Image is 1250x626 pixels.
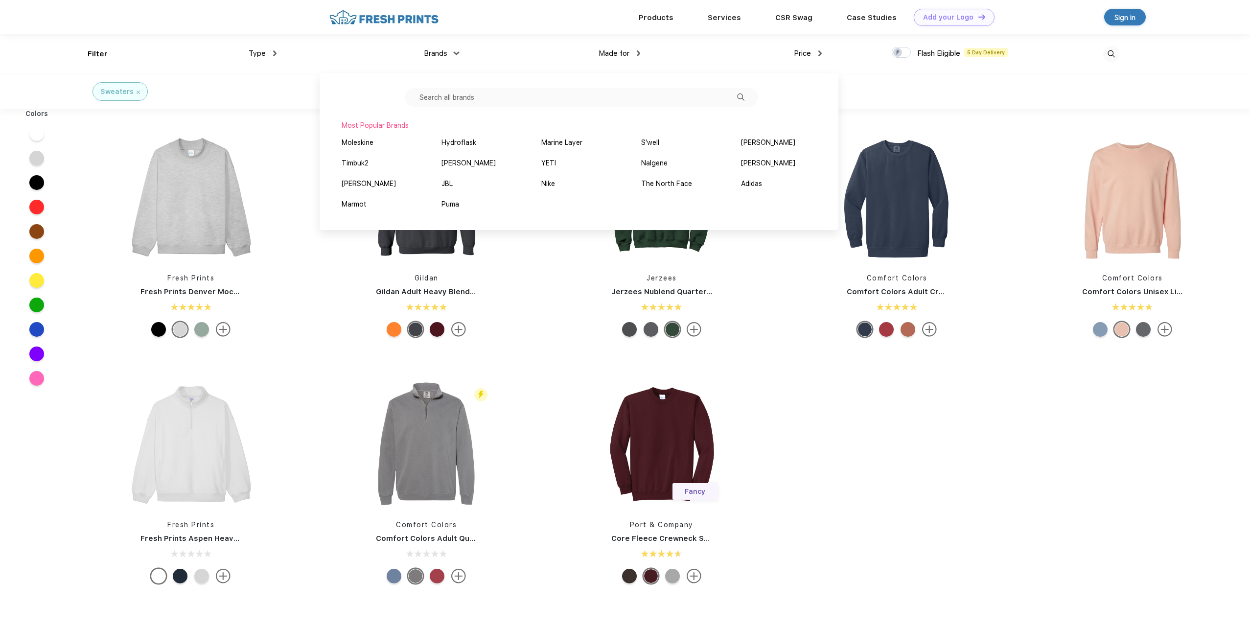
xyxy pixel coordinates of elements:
[622,322,637,337] div: Black Heather
[451,322,466,337] img: more.svg
[342,199,367,209] div: Marmot
[451,569,466,583] img: more.svg
[622,569,637,583] div: Dark Chocolate Brown
[1093,322,1108,337] div: Blue Jean
[88,48,108,60] div: Filter
[857,322,872,337] div: Denim
[647,274,677,282] a: Jerzees
[687,322,701,337] img: more.svg
[396,521,457,529] a: Comfort Colors
[847,287,1011,296] a: Comfort Colors Adult Crewneck Sweatshirt
[441,199,459,209] div: Puma
[794,49,811,58] span: Price
[639,13,673,22] a: Products
[630,521,694,529] a: Port & Company
[387,569,401,583] div: Blue Jean
[454,51,460,55] img: dropdown.png
[879,322,894,337] div: Crimson
[249,49,266,58] span: Type
[611,287,813,296] a: Jerzees Nublend Quarter-Zip Cadet Collar Sweatshirt
[978,14,985,20] img: DT
[376,287,586,296] a: Gildan Adult Heavy Blend Adult 8 Oz. 50/50 Fleece Crew
[665,569,680,583] div: Athletic Heather
[441,138,476,148] div: Hydroflask
[1114,322,1129,337] div: Peachy
[641,179,692,189] div: The North Face
[741,179,762,189] div: Adidas
[140,534,310,543] a: Fresh Prints Aspen Heavyweight Quarter-Zip
[151,322,166,337] div: Black
[408,569,423,583] div: Grey
[867,274,927,282] a: Comfort Colors
[441,179,453,189] div: JBL
[140,287,353,296] a: Fresh Prints Denver Mock Neck Heavyweight Sweatshirt
[387,322,401,337] div: S Orange
[541,158,556,168] div: YETI
[641,138,659,148] div: S'well
[687,569,701,583] img: more.svg
[361,380,491,510] img: func=resize&h=266
[126,380,256,510] img: func=resize&h=266
[1157,322,1172,337] img: more.svg
[818,50,822,56] img: dropdown.png
[541,138,582,148] div: Marine Layer
[167,521,214,529] a: Fresh Prints
[637,50,640,56] img: dropdown.png
[137,91,140,94] img: filter_cancel.svg
[644,322,658,337] div: Charcoal Grey
[273,50,277,56] img: dropdown.png
[923,13,973,22] div: Add your Logo
[1103,46,1119,62] img: desktop_search.svg
[474,388,487,401] img: flash_active_toggle.svg
[901,322,915,337] div: Terracota
[194,569,209,583] div: Ash Grey
[922,322,937,337] img: more.svg
[194,322,209,337] div: Sage Green
[1136,322,1151,337] div: Pepper
[216,322,231,337] img: more.svg
[741,138,795,148] div: [PERSON_NAME]
[415,274,439,282] a: Gildan
[173,322,187,337] div: Ash Grey
[1104,9,1146,25] a: Sign in
[430,322,444,337] div: Garnet
[832,133,962,263] img: func=resize&h=266
[405,88,758,107] input: Search all brands
[1067,133,1198,263] img: func=resize&h=266
[342,179,396,189] div: [PERSON_NAME]
[1102,274,1163,282] a: Comfort Colors
[665,322,680,337] div: Forest Green
[611,534,740,543] a: Core Fleece Crewneck Sweatshirt
[424,49,447,58] span: Brands
[644,569,658,583] div: Maroon
[100,87,134,97] div: Sweaters
[430,569,444,583] div: Crimson
[342,138,373,148] div: Moleskine
[126,133,256,263] img: func=resize&h=266
[326,9,441,26] img: fo%20logo%202.webp
[408,322,423,337] div: Charcoal
[342,158,369,168] div: Timbuk2
[173,569,187,583] div: Navy
[641,158,668,168] div: Nalgene
[741,158,795,168] div: [PERSON_NAME]
[685,487,705,495] span: Fancy
[1114,12,1135,23] div: Sign in
[441,158,496,168] div: [PERSON_NAME]
[151,569,166,583] div: White
[18,109,56,119] div: Colors
[917,49,960,58] span: Flash Eligible
[541,179,555,189] div: Nike
[167,274,214,282] a: Fresh Prints
[599,49,629,58] span: Made for
[737,93,744,101] img: filter_dropdown_search.svg
[216,569,231,583] img: more.svg
[376,534,547,543] a: Comfort Colors Adult Quarter-Zip Sweatshirt
[342,120,816,131] div: Most Popular Brands
[597,380,727,510] img: func=resize&h=266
